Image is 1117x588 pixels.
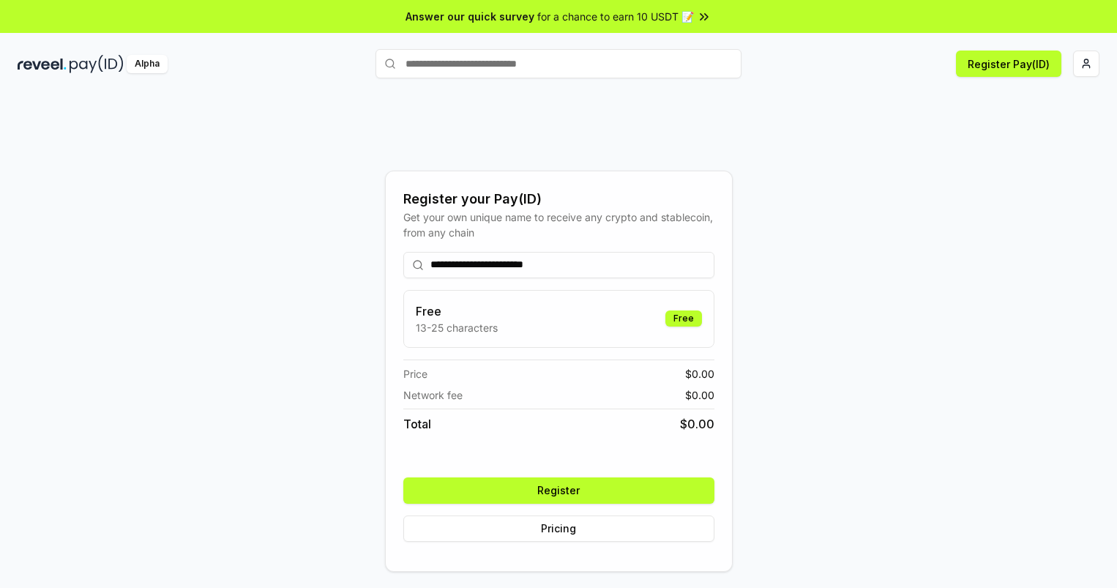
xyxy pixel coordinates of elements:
[680,415,714,433] span: $ 0.00
[127,55,168,73] div: Alpha
[403,415,431,433] span: Total
[403,189,714,209] div: Register your Pay(ID)
[403,366,427,382] span: Price
[70,55,124,73] img: pay_id
[416,320,498,335] p: 13-25 characters
[956,51,1061,77] button: Register Pay(ID)
[403,516,714,542] button: Pricing
[403,477,714,504] button: Register
[403,209,714,240] div: Get your own unique name to receive any crypto and stablecoin, from any chain
[416,302,498,320] h3: Free
[537,9,694,24] span: for a chance to earn 10 USDT 📝
[403,387,463,403] span: Network fee
[406,9,534,24] span: Answer our quick survey
[685,366,714,382] span: $ 0.00
[665,310,702,327] div: Free
[18,55,67,73] img: reveel_dark
[685,387,714,403] span: $ 0.00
